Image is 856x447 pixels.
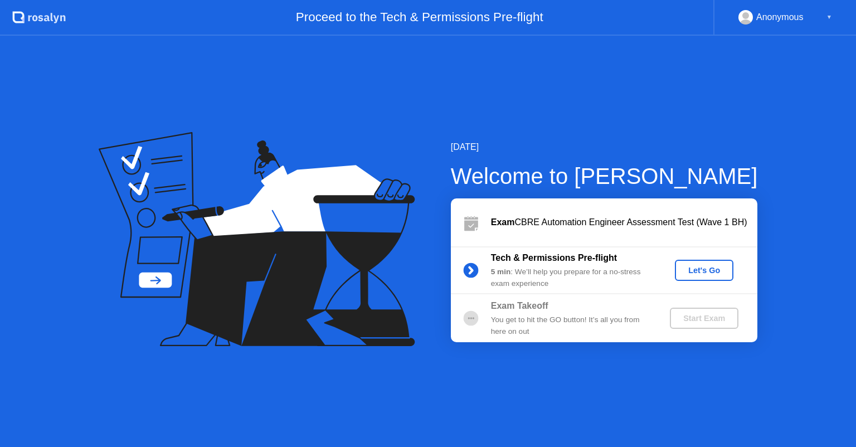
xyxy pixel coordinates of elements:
b: Exam Takeoff [491,301,548,310]
b: 5 min [491,268,511,276]
div: Let's Go [679,266,729,275]
div: Welcome to [PERSON_NAME] [451,159,758,193]
div: Anonymous [756,10,804,25]
button: Start Exam [670,308,738,329]
div: ▼ [826,10,832,25]
div: You get to hit the GO button! It’s all you from here on out [491,314,651,337]
b: Tech & Permissions Pre-flight [491,253,617,263]
div: [DATE] [451,140,758,154]
div: CBRE Automation Engineer Assessment Test (Wave 1 BH) [491,216,757,229]
div: Start Exam [674,314,734,323]
button: Let's Go [675,260,733,281]
div: : We’ll help you prepare for a no-stress exam experience [491,266,651,289]
b: Exam [491,217,515,227]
